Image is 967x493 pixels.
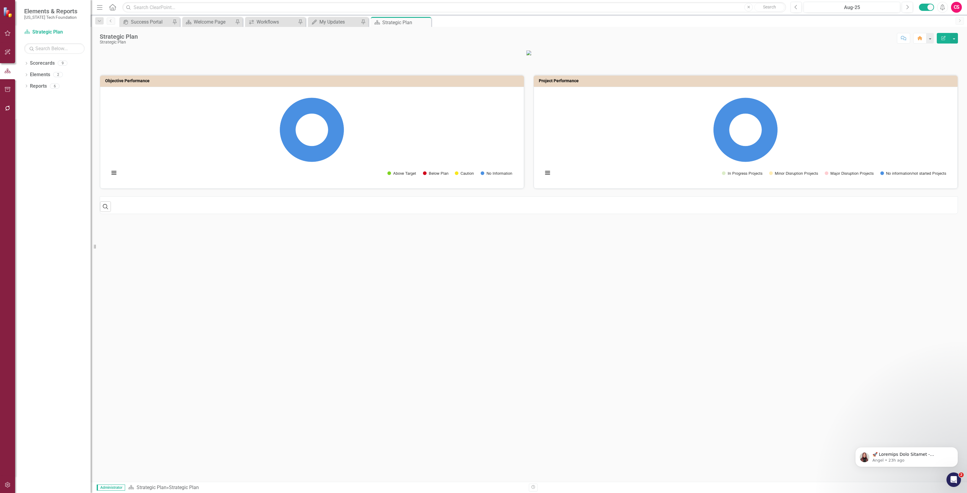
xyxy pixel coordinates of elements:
div: » [128,484,524,491]
span: 2 [959,472,964,477]
div: 9 [58,61,67,66]
button: Show No information/not started Projects [880,171,946,176]
div: Workflows [257,18,296,26]
a: Workflows [247,18,296,26]
div: 2 [53,72,63,77]
img: VTF_logo_500%20(13).png [526,50,531,55]
button: Search [754,3,784,11]
button: CS [951,2,962,13]
div: Welcome Page [194,18,234,26]
button: Show Minor Disruption Projects [769,171,818,176]
svg: Interactive chart [540,92,951,182]
span: Administrator [97,485,125,491]
button: Show Above Target [387,171,416,176]
a: Welcome Page [184,18,234,26]
div: 6 [50,83,60,89]
button: Show Caution [455,171,474,176]
input: Search Below... [24,43,85,54]
input: Search ClearPoint... [122,2,786,13]
svg: Interactive chart [106,92,517,182]
div: My Updates [319,18,359,26]
div: Chart. Highcharts interactive chart. [540,92,951,182]
div: Strategic Plan [100,33,138,40]
a: Scorecards [30,60,55,67]
button: View chart menu, Chart [543,169,552,177]
div: Chart. Highcharts interactive chart. [106,92,518,182]
img: ClearPoint Strategy [3,7,14,18]
button: Aug-25 [804,2,900,13]
span: Elements & Reports [24,8,77,15]
button: View chart menu, Chart [110,169,118,177]
div: Aug-25 [806,4,898,11]
a: Elements [30,71,50,78]
iframe: Intercom notifications message [846,434,967,477]
button: Show Major Disruption Projects [825,171,874,176]
div: Strategic Plan [382,19,430,26]
a: Reports [30,83,47,90]
div: Success Portal [131,18,171,26]
a: My Updates [309,18,359,26]
div: Strategic Plan [100,40,138,44]
path: No Information, 20. [280,98,344,162]
small: [US_STATE] Tech Foundation [24,15,77,20]
button: Show No Information [481,171,512,176]
a: Success Portal [121,18,171,26]
div: Strategic Plan [169,485,199,490]
button: Show In Progress Projects [722,171,762,176]
h3: Project Performance [539,79,955,83]
a: Strategic Plan [137,485,167,490]
h3: Objective Performance [105,79,521,83]
button: Show Below Plan [423,171,448,176]
path: No information/not started Projects, 79. [713,98,778,162]
iframe: Intercom live chat [946,472,961,487]
a: Strategic Plan [24,29,85,36]
span: Search [763,5,776,9]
